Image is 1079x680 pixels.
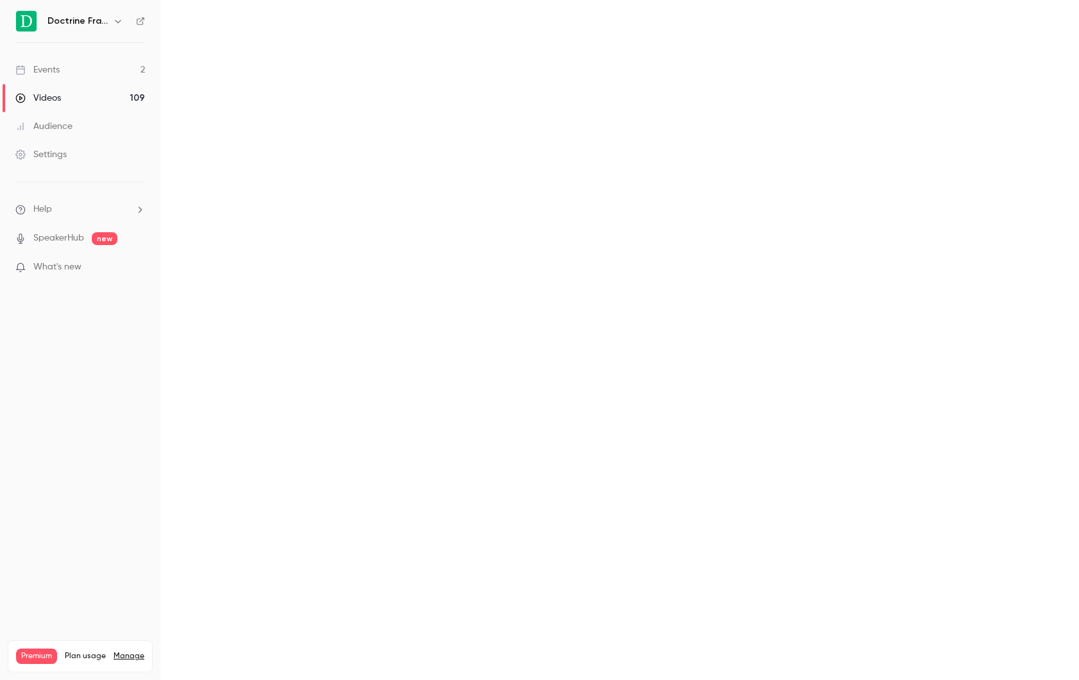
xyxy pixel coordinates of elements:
span: new [92,232,117,245]
a: SpeakerHub [33,232,84,245]
div: Events [15,64,60,76]
span: What's new [33,260,81,274]
span: Premium [16,649,57,664]
div: Audience [15,120,72,133]
h6: Doctrine France [47,15,108,28]
span: Help [33,203,52,216]
iframe: Noticeable Trigger [130,262,145,273]
a: Manage [114,651,144,661]
div: Settings [15,148,67,161]
span: Plan usage [65,651,106,661]
li: help-dropdown-opener [15,203,145,216]
div: Videos [15,92,61,105]
img: Doctrine France [16,11,37,31]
